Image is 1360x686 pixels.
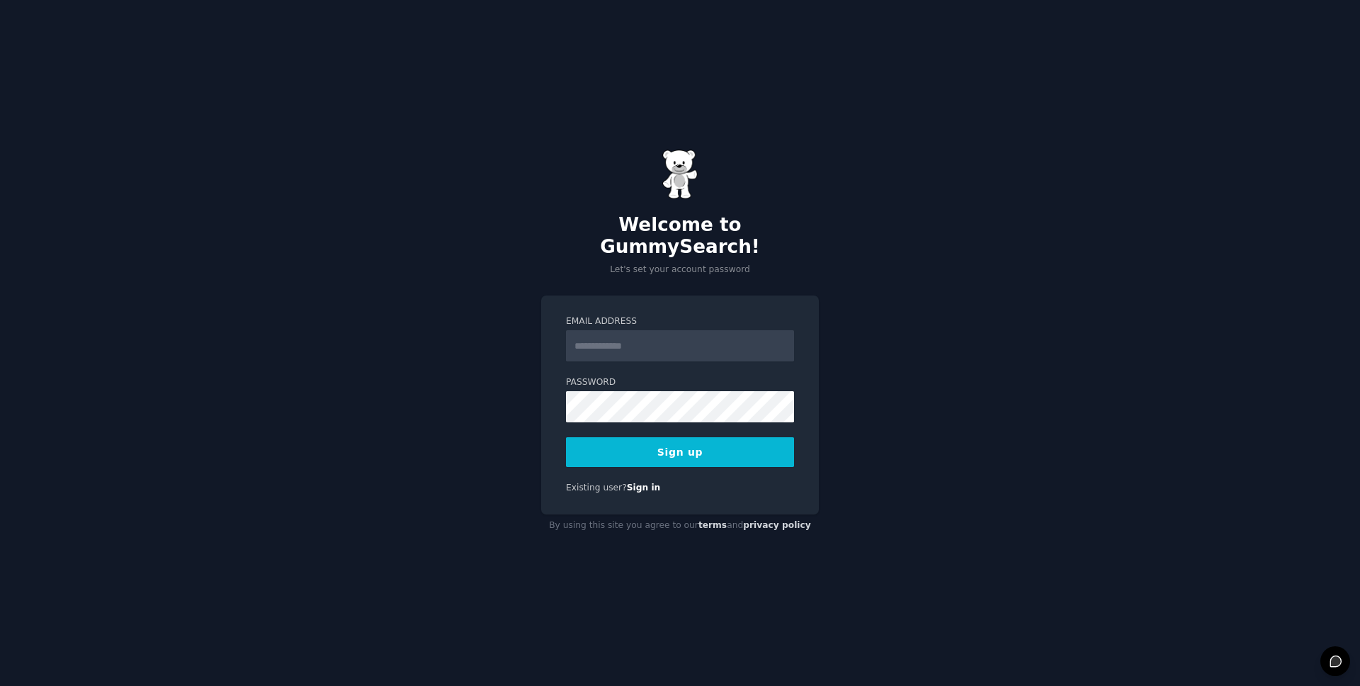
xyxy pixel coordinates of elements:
a: terms [698,520,727,530]
button: Sign up [566,437,794,467]
a: privacy policy [743,520,811,530]
img: Gummy Bear [662,150,698,199]
h2: Welcome to GummySearch! [541,214,819,259]
label: Email Address [566,315,794,328]
p: Let's set your account password [541,264,819,276]
label: Password [566,376,794,389]
span: Existing user? [566,483,627,493]
div: By using this site you agree to our and [541,514,819,537]
a: Sign in [627,483,661,493]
